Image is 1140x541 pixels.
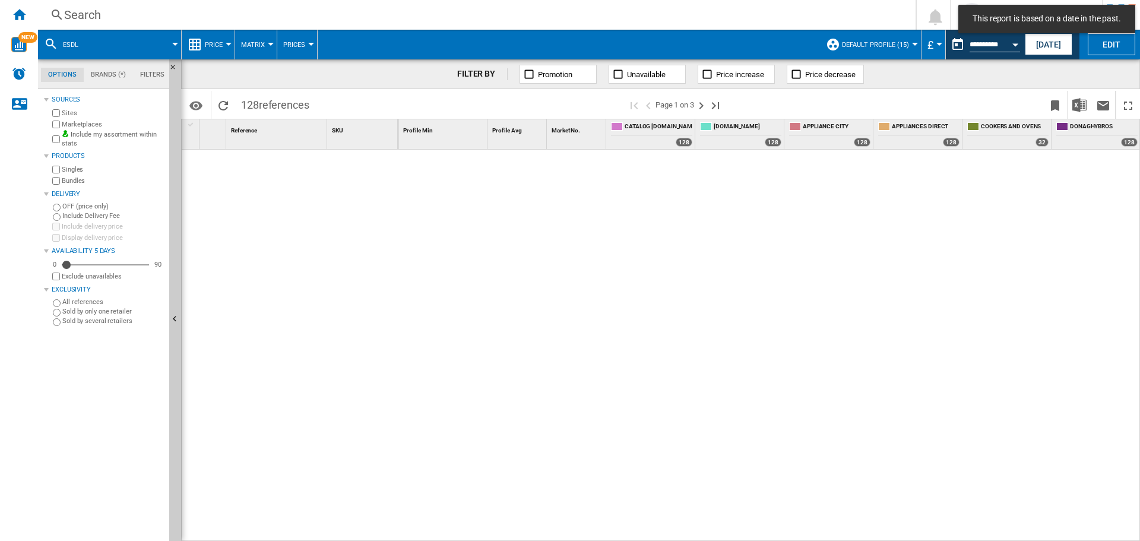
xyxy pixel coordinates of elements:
span: Profile Min [403,127,433,134]
div: 0 [50,260,59,269]
span: Price increase [716,70,764,79]
div: Sort None [330,119,398,138]
div: Search [64,7,885,23]
span: Price [205,41,223,49]
label: Include delivery price [62,222,164,231]
div: Sort None [202,119,226,138]
div: Default profile (15) [826,30,915,59]
button: md-calendar [946,33,970,56]
span: Price decrease [805,70,856,79]
button: esdl [63,30,90,59]
div: Exclusivity [52,285,164,295]
label: All references [62,298,164,306]
input: Sold by several retailers [53,318,61,326]
button: [DATE] [1025,33,1072,55]
span: Prices [283,41,305,49]
input: All references [53,299,61,307]
button: Maximize [1116,91,1140,119]
span: APPLIANCES DIRECT [892,122,959,132]
span: [DOMAIN_NAME] [714,122,781,132]
label: Sold by only one retailer [62,307,164,316]
span: Promotion [538,70,572,79]
div: esdl [44,30,175,59]
label: Exclude unavailables [62,272,164,281]
input: Singles [52,166,60,173]
input: Include my assortment within stats [52,132,60,147]
div: Reference Sort None [229,119,327,138]
input: Marketplaces [52,121,60,128]
span: Matrix [241,41,265,49]
label: Sold by several retailers [62,317,164,325]
label: Include my assortment within stats [62,130,164,148]
input: Include Delivery Fee [53,213,61,221]
button: Default profile (15) [842,30,915,59]
button: Price increase [698,65,775,84]
span: 128 [235,91,315,116]
button: Price decrease [787,65,864,84]
label: Sites [62,109,164,118]
span: NEW [18,32,37,43]
input: Sold by only one retailer [53,309,61,317]
button: Options [184,94,208,116]
button: Reload [211,91,235,119]
button: Unavailable [609,65,686,84]
div: COOKERS AND OVENS 32 offers sold by COOKERS AND OVENS [965,119,1051,149]
img: wise-card.svg [11,37,27,52]
label: Display delivery price [62,233,164,242]
input: Sites [52,109,60,117]
button: Download in Excel [1068,91,1091,119]
div: 128 offers sold by AO.COM [765,138,781,147]
div: APPLIANCE CITY 128 offers sold by APPLIANCE CITY [787,119,873,149]
md-slider: Availability [62,259,149,271]
div: £ [927,30,939,59]
span: This report is based on a date in the past. [969,13,1125,25]
button: Prices [283,30,311,59]
span: £ [927,39,933,51]
button: Next page [694,91,708,119]
span: SKU [332,127,343,134]
button: First page [627,91,641,119]
button: Bookmark this report [1043,91,1067,119]
img: excel-24x24.png [1072,98,1087,112]
label: OFF (price only) [62,202,164,211]
span: COOKERS AND OVENS [981,122,1049,132]
button: Price [205,30,229,59]
div: DONAGHYBROS 128 offers sold by DONAGHYBROS [1054,119,1140,149]
label: Include Delivery Fee [62,211,164,220]
div: Price [188,30,229,59]
md-tab-item: Options [41,68,84,82]
button: Hide [169,59,183,81]
div: 128 offers sold by DONAGHYBROS [1121,138,1138,147]
div: 128 offers sold by APPLIANCES DIRECT [943,138,959,147]
div: Products [52,151,164,161]
span: Unavailable [627,70,666,79]
div: Sort None [490,119,546,138]
md-tab-item: Filters [133,68,172,82]
span: esdl [63,41,78,49]
div: 128 offers sold by APPLIANCE CITY [854,138,870,147]
div: Market No. Sort None [549,119,606,138]
span: CATALOG [DOMAIN_NAME] [625,122,692,132]
div: CATALOG [DOMAIN_NAME] 128 offers sold by CATALOG RANGEMASTER.UK [609,119,695,149]
div: Availability 5 Days [52,246,164,256]
div: Profile Avg Sort None [490,119,546,138]
button: Edit [1088,33,1135,55]
input: Include delivery price [52,223,60,230]
span: Page 1 on 3 [655,91,694,119]
button: Last page [708,91,723,119]
span: Market No. [552,127,580,134]
div: Matrix [241,30,271,59]
img: mysite-bg-18x18.png [62,130,69,137]
div: Sort None [229,119,327,138]
md-tab-item: Brands (*) [84,68,133,82]
div: 90 [151,260,164,269]
span: Reference [231,127,257,134]
span: Profile Avg [492,127,522,134]
md-menu: Currency [921,30,946,59]
img: alerts-logo.svg [12,67,26,81]
span: references [259,99,309,111]
div: Delivery [52,189,164,199]
input: OFF (price only) [53,204,61,211]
